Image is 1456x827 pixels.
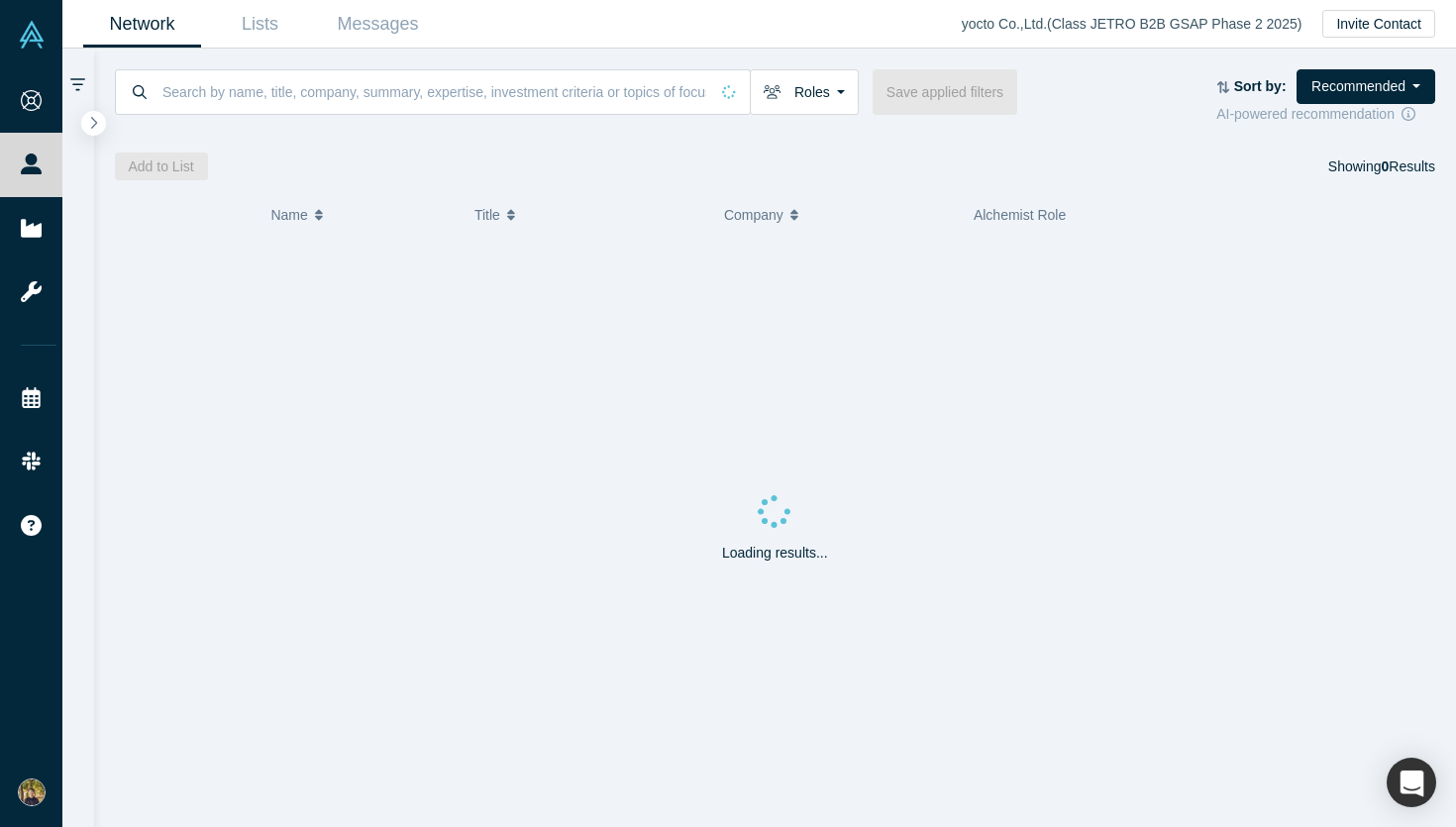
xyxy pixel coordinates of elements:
[18,778,46,806] img: Takafumi Kawano's Account
[1322,10,1435,38] button: Invite Contact
[83,1,201,48] a: Network
[1328,153,1435,180] div: Showing
[474,194,703,236] button: Title
[1216,104,1435,125] div: AI-powered recommendation
[962,14,1323,35] div: yocto Co.,Ltd. ( Class JETRO B2B GSAP Phase 2 2025 )
[18,21,46,49] img: Alchemist Vault Logo
[319,1,437,48] a: Messages
[270,194,307,236] span: Name
[974,207,1066,223] span: Alchemist Role
[873,69,1017,115] button: Save applied filters
[270,194,454,236] button: Name
[724,194,783,236] span: Company
[115,153,208,180] button: Add to List
[1382,158,1435,174] span: Results
[160,68,708,115] input: Search by name, title, company, summary, expertise, investment criteria or topics of focus
[201,1,319,48] a: Lists
[1382,158,1390,174] strong: 0
[474,194,500,236] span: Title
[1234,78,1287,94] strong: Sort by:
[724,194,953,236] button: Company
[750,69,859,115] button: Roles
[722,543,828,564] p: Loading results...
[1297,69,1435,104] button: Recommended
